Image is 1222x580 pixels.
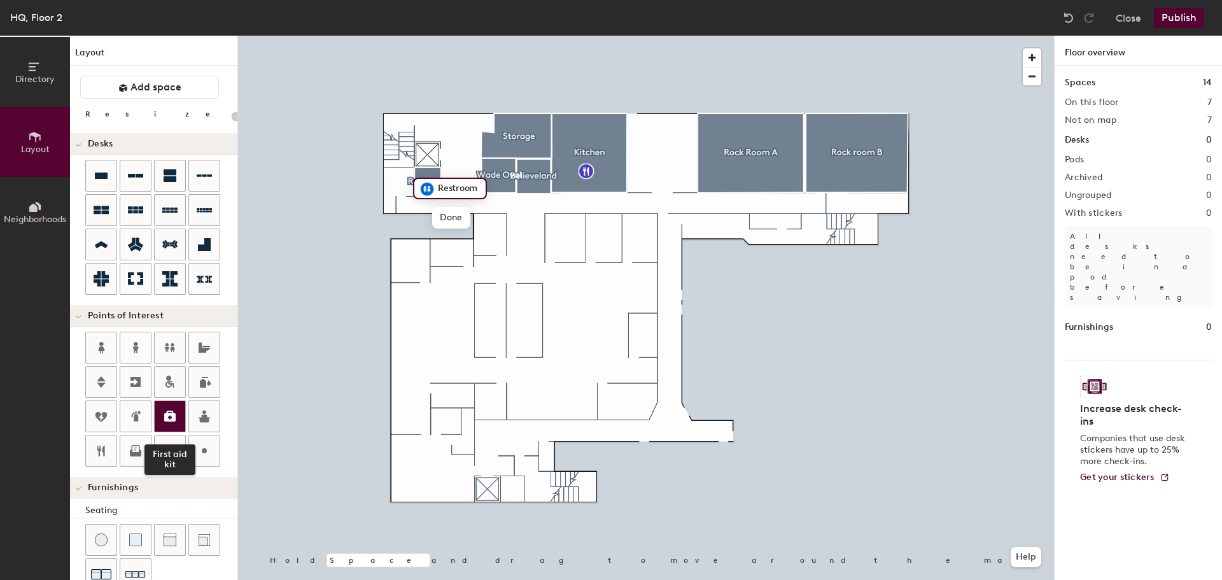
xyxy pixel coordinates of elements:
[85,109,226,119] div: Resize
[4,214,66,225] span: Neighborhoods
[130,81,181,94] span: Add space
[88,139,113,149] span: Desks
[70,46,237,66] h1: Layout
[1065,76,1095,90] h1: Spaces
[21,144,50,155] span: Layout
[1203,76,1212,90] h1: 14
[1080,433,1189,467] p: Companies that use desk stickers have up to 25% more check-ins.
[1065,226,1212,308] p: All desks need to be in a pod before saving
[1080,402,1189,428] h4: Increase desk check-ins
[1206,133,1212,147] h1: 0
[1055,36,1222,66] h1: Floor overview
[198,534,211,546] img: Couch (corner)
[1011,547,1041,567] button: Help
[1065,155,1084,165] h2: Pods
[1065,115,1116,125] h2: Not on map
[1206,155,1212,165] h2: 0
[1206,208,1212,218] h2: 0
[95,534,108,546] img: Stool
[1080,376,1109,397] img: Sticker logo
[88,483,138,493] span: Furnishings
[1065,190,1112,201] h2: Ungrouped
[1065,97,1119,108] h2: On this floor
[15,74,55,85] span: Directory
[85,504,237,518] div: Seating
[164,534,176,546] img: Couch (middle)
[1080,472,1170,483] a: Get your stickers
[1207,97,1212,108] h2: 7
[129,534,142,546] img: Cushion
[1116,8,1141,28] button: Close
[1206,173,1212,183] h2: 0
[10,10,62,25] div: HQ, Floor 2
[1206,190,1212,201] h2: 0
[1207,115,1212,125] h2: 7
[88,311,164,321] span: Points of Interest
[419,181,435,197] img: restroom
[85,524,117,556] button: Stool
[1065,208,1123,218] h2: With stickers
[1065,133,1089,147] h1: Desks
[1206,320,1212,334] h1: 0
[154,524,186,556] button: Couch (middle)
[432,207,470,229] span: Done
[1065,173,1102,183] h2: Archived
[80,76,219,99] button: Add space
[154,400,186,432] button: First aid kit
[188,524,220,556] button: Couch (corner)
[1065,320,1113,334] h1: Furnishings
[1080,472,1155,483] span: Get your stickers
[1154,8,1204,28] button: Publish
[1062,11,1075,24] img: Undo
[1083,11,1095,24] img: Redo
[120,524,151,556] button: Cushion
